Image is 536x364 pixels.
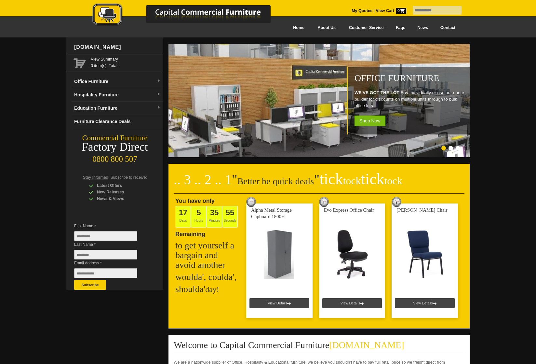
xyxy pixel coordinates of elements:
span: tock [343,175,361,187]
span: " [314,172,402,187]
li: Page dot 2 [449,146,453,150]
span: tock [384,175,402,187]
img: dropdown [157,79,161,83]
p: Buy individually or use our quote builder for discounts on multiple units through to bulk office ... [355,90,466,109]
h2: to get yourself a bargain and avoid another [175,241,240,270]
div: Commercial Furniture [66,133,163,143]
div: New Releases [89,189,151,195]
span: 55 [226,208,235,217]
strong: WE'VE GOT THE LOT! [355,90,401,95]
a: View Summary [91,56,161,63]
div: [DOMAIN_NAME] [72,37,163,57]
img: tick tock deal clock [319,197,329,207]
span: 35 [210,208,219,217]
a: Customer Service [342,21,390,35]
img: dropdown [157,106,161,110]
div: 0800 800 507 [66,151,163,164]
input: First Name * [74,231,137,241]
span: 0 [396,8,406,14]
li: Page dot 3 [456,146,460,150]
div: News & Views [89,195,151,202]
h2: shoulda' [175,284,240,294]
a: View Cart0 [375,8,406,13]
input: Last Name * [74,250,137,259]
a: Hospitality Furnituredropdown [72,88,163,102]
h2: Better be quick deals [174,174,464,194]
span: Stay Informed [83,175,108,180]
h2: Welcome to Capital Commercial Furniture [174,340,464,354]
a: Contact [434,21,462,35]
span: Subscribe to receive: [111,175,147,180]
span: Email Address * [74,260,147,266]
img: Office Furniture [168,44,471,157]
span: 5 [196,208,201,217]
span: Hours [191,206,207,228]
img: tick tock deal clock [392,197,401,207]
span: Seconds [222,206,238,228]
input: Email Address * [74,268,137,278]
li: Page dot 1 [441,146,446,150]
button: Subscribe [74,280,106,290]
span: .. 3 .. 2 .. 1 [174,172,232,187]
a: Office Furnituredropdown [72,75,163,88]
span: Minutes [207,206,222,228]
span: 17 [179,208,188,217]
a: Education Furnituredropdown [72,102,163,115]
img: Capital Commercial Furniture Logo [74,3,302,27]
a: News [411,21,434,35]
a: Furniture Clearance Deals [72,115,163,128]
span: You have only [175,198,215,204]
a: About Us [311,21,342,35]
span: Remaining [175,228,205,237]
a: Faqs [390,21,411,35]
strong: View Cart [376,8,406,13]
span: tick tick [319,170,402,188]
h1: Office Furniture [355,73,466,83]
img: dropdown [157,92,161,96]
span: day! [205,285,219,294]
div: Factory Direct [66,143,163,152]
span: Last Name * [74,241,147,248]
div: Latest Offers [89,182,151,189]
span: First Name * [74,223,147,229]
img: tick tock deal clock [246,197,256,207]
span: Days [175,206,191,228]
span: [DOMAIN_NAME] [329,340,404,350]
span: 0 item(s), Total: [91,56,161,68]
a: Capital Commercial Furniture Logo [74,3,302,29]
a: Office Furniture WE'VE GOT THE LOT!Buy individually or use our quote builder for discounts on mul... [168,154,471,158]
span: " [232,172,237,187]
a: My Quotes [352,8,372,13]
span: Shop Now [355,116,385,126]
h2: woulda', coulda', [175,272,240,282]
